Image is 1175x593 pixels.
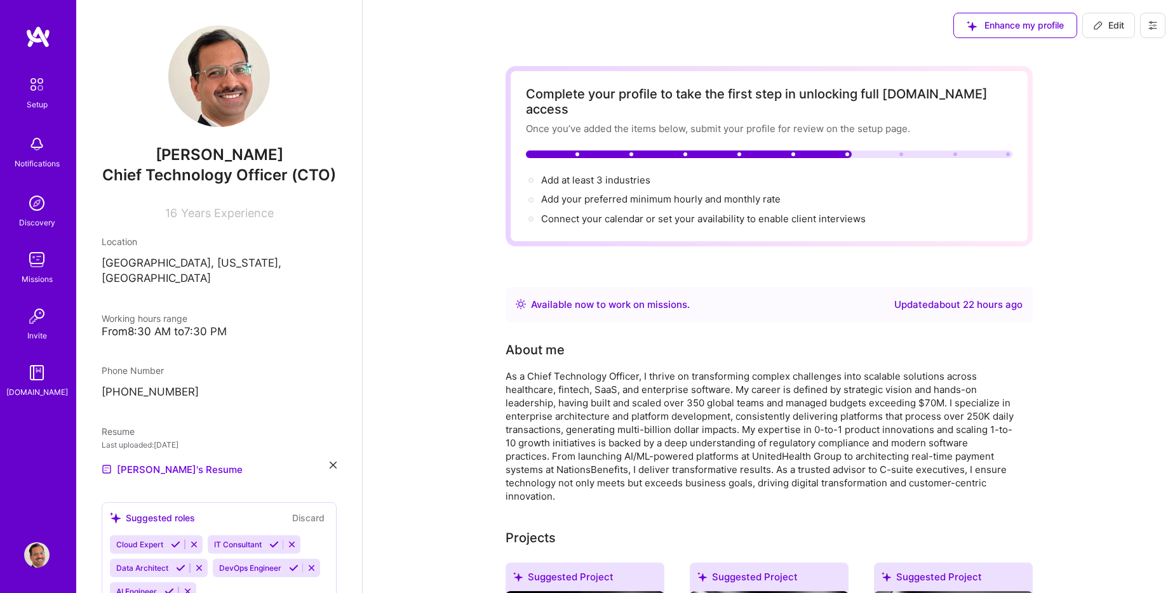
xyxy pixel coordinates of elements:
div: Notifications [15,157,60,170]
div: Missions [22,272,53,286]
div: Suggested roles [110,511,195,524]
i: Reject [189,540,199,549]
div: Available now to work on missions . [531,297,690,312]
div: Tell us a little about yourself [506,340,565,359]
span: Years Experience [181,206,274,220]
a: [PERSON_NAME]'s Resume [102,462,243,477]
span: Cloud Expert [116,540,163,549]
i: icon Close [330,462,337,469]
div: About me [506,340,565,359]
div: As a Chief Technology Officer, I thrive on transforming complex challenges into scalable solution... [506,370,1014,503]
div: Once you’ve added the items below, submit your profile for review on the setup page. [526,122,1012,135]
div: Setup [27,98,48,111]
span: Add your preferred minimum hourly and monthly rate [541,193,781,205]
img: Resume [102,464,112,474]
div: Updated about 22 hours ago [894,297,1023,312]
i: icon SuggestedTeams [967,21,977,31]
img: teamwork [24,247,50,272]
p: [PHONE_NUMBER] [102,385,337,400]
span: Resume [102,426,135,437]
div: Location [102,235,337,248]
span: IT Consultant [214,540,262,549]
i: Accept [176,563,185,573]
button: Edit [1082,13,1135,38]
span: Data Architect [116,563,168,573]
img: guide book [24,360,50,385]
div: Last uploaded: [DATE] [102,438,337,451]
img: setup [23,71,50,98]
span: Phone Number [102,365,164,376]
div: Projects [506,528,556,547]
span: Enhance my profile [967,19,1064,32]
i: Accept [171,540,180,549]
div: Invite [27,329,47,342]
span: Edit [1093,19,1124,32]
i: Reject [307,563,316,573]
img: User Avatar [24,542,50,568]
span: Chief Technology Officer (CTO) [102,166,336,184]
i: Accept [269,540,279,549]
div: [DOMAIN_NAME] [6,385,68,399]
img: bell [24,131,50,157]
span: DevOps Engineer [219,563,281,573]
div: null [1082,13,1135,38]
i: icon SuggestedTeams [513,572,523,582]
a: User Avatar [21,542,53,568]
span: Add at least 3 industries [541,174,650,186]
i: Reject [287,540,297,549]
i: icon SuggestedTeams [882,572,891,582]
span: Working hours range [102,313,187,324]
div: From 8:30 AM to 7:30 PM [102,325,337,338]
img: User Avatar [168,25,270,127]
span: 16 [165,206,177,220]
img: Invite [24,303,50,329]
img: Availability [516,299,526,309]
p: [GEOGRAPHIC_DATA], [US_STATE], [GEOGRAPHIC_DATA] [102,256,337,286]
i: Accept [289,563,299,573]
img: discovery [24,190,50,216]
span: Connect your calendar or set your availability to enable client interviews [541,213,866,225]
div: Complete your profile to take the first step in unlocking full [DOMAIN_NAME] access [526,86,1012,117]
i: icon SuggestedTeams [697,572,707,582]
div: Discovery [19,216,55,229]
img: logo [25,25,51,48]
i: icon SuggestedTeams [110,512,121,523]
button: Enhance my profile [953,13,1077,38]
button: Discard [288,510,328,525]
i: Reject [194,563,204,573]
span: [PERSON_NAME] [102,145,337,164]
